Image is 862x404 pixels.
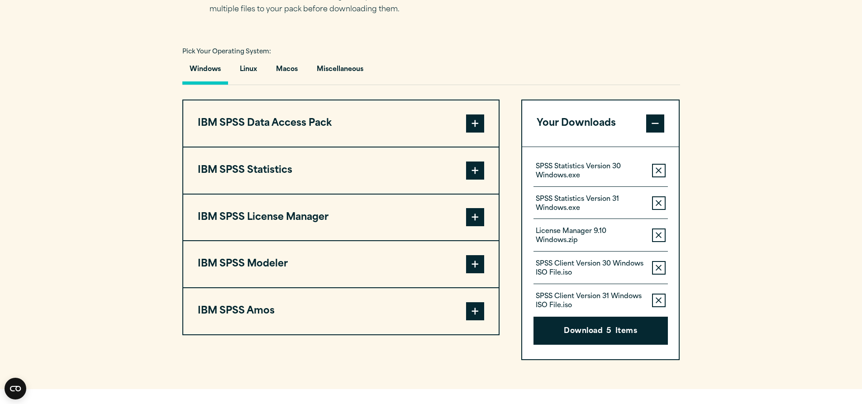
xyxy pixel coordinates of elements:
button: Download5Items [533,317,668,345]
div: Your Downloads [522,147,679,359]
p: License Manager 9.10 Windows.zip [536,227,645,245]
p: SPSS Client Version 30 Windows ISO File.iso [536,260,645,278]
button: IBM SPSS License Manager [183,195,499,241]
button: IBM SPSS Data Access Pack [183,100,499,147]
button: Macos [269,59,305,85]
button: Miscellaneous [310,59,371,85]
button: Linux [233,59,264,85]
p: SPSS Statistics Version 31 Windows.exe [536,195,645,213]
button: Open CMP widget [5,378,26,399]
span: 5 [606,326,611,337]
button: Windows [182,59,228,85]
button: IBM SPSS Statistics [183,147,499,194]
p: SPSS Statistics Version 30 Windows.exe [536,162,645,181]
button: IBM SPSS Modeler [183,241,499,287]
span: Pick Your Operating System: [182,49,271,55]
p: SPSS Client Version 31 Windows ISO File.iso [536,292,645,310]
button: Your Downloads [522,100,679,147]
button: IBM SPSS Amos [183,288,499,334]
